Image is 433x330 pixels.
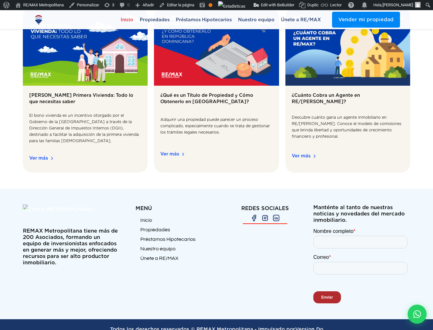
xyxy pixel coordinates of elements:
[33,10,44,29] a: RE/MAX Metropolitana
[137,15,173,24] span: Propiedades
[136,204,216,212] p: MENÚ
[383,3,413,7] span: [PERSON_NAME]
[29,112,141,148] span: El bono vivienda es un incentivo otorgado por el Gobierno de la [GEOGRAPHIC_DATA] a través de la ...
[33,14,44,25] img: Logo de REMAX
[332,12,400,28] a: Vender mi propiedad
[310,152,318,160] img: Arrow Right
[140,255,216,265] a: Únete a RE/MAX
[140,246,216,255] a: Nuestro equipo
[285,8,410,173] a: ¿Cuánto Cobra un Agente en RE/MAX? ¿Cuánto Cobra un Agente en RE/[PERSON_NAME]? Descubre cuánto g...
[313,228,410,314] iframe: Form 0
[173,15,235,24] span: Préstamos Hipotecarios
[209,3,212,7] div: Aceptable
[140,236,216,246] a: Préstamos Hipotecarios
[160,92,272,113] span: ¿Qué es un Título de Propiedad y Cómo Obtenerlo en [GEOGRAPHIC_DATA]?
[29,155,141,166] span: Ver más
[292,152,404,166] span: Ver más
[23,8,148,86] img: Bono Primera Vivienda: Todo lo que necesitas saber
[179,150,187,158] img: Arrow Right
[278,15,324,24] span: Únete a RE/MAX
[154,8,279,173] a: ¿Qué es un Título de Propiedad y Cómo Obtenerlo en República Dominicana? ¿Qué es un Título de Pro...
[48,155,56,162] img: Arrow Right
[216,204,313,212] p: REDES SOCIALES
[250,214,258,222] img: facebook.png
[160,116,272,144] span: Adquirir una propiedad puede parecer un proceso complicado, especialmente cuando se trata de gest...
[23,8,148,173] a: Bono Primera Vivienda: Todo lo que necesitas saber [PERSON_NAME] Primera Vivienda: Todo lo que ne...
[140,227,216,236] a: Propiedades
[117,15,137,24] span: Inicio
[235,10,278,29] a: Nuestro equipo
[160,150,272,167] span: Ver más
[29,92,141,109] span: [PERSON_NAME] Primera Vivienda: Todo lo que necesitas saber
[313,204,410,223] p: Manténte al tanto de nuestras noticias y novedades del mercado inmobiliario.
[154,8,279,86] img: ¿Qué es un Título de Propiedad y Cómo Obtenerlo en República Dominicana?
[23,204,96,226] img: RE_MAX_METROPOLITANA
[292,92,404,111] span: ¿Cuánto Cobra un Agente en RE/[PERSON_NAME]?
[292,114,404,146] span: Descubre cuánto gana un agente inmobiliario en RE/[PERSON_NAME]. Conoce el modelo de comisiones q...
[117,10,137,29] a: Inicio
[140,217,216,227] a: Inicio
[278,10,324,29] a: Únete a RE/MAX
[23,228,120,266] p: REMAX Metropolitana tiene más de 200 Asociados, formando un equipo de inversionistas enfocados en...
[272,214,280,222] img: linkedin.png
[173,10,235,29] a: Préstamos Hipotecarios
[218,1,245,11] img: Visitas de 48 horas. Haz clic para ver más estadísticas del sitio.
[137,10,173,29] a: Propiedades
[235,15,278,24] span: Nuestro equipo
[261,214,269,222] img: instagram.png
[285,8,410,86] img: ¿Cuánto Cobra un Agente en RE/MAX?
